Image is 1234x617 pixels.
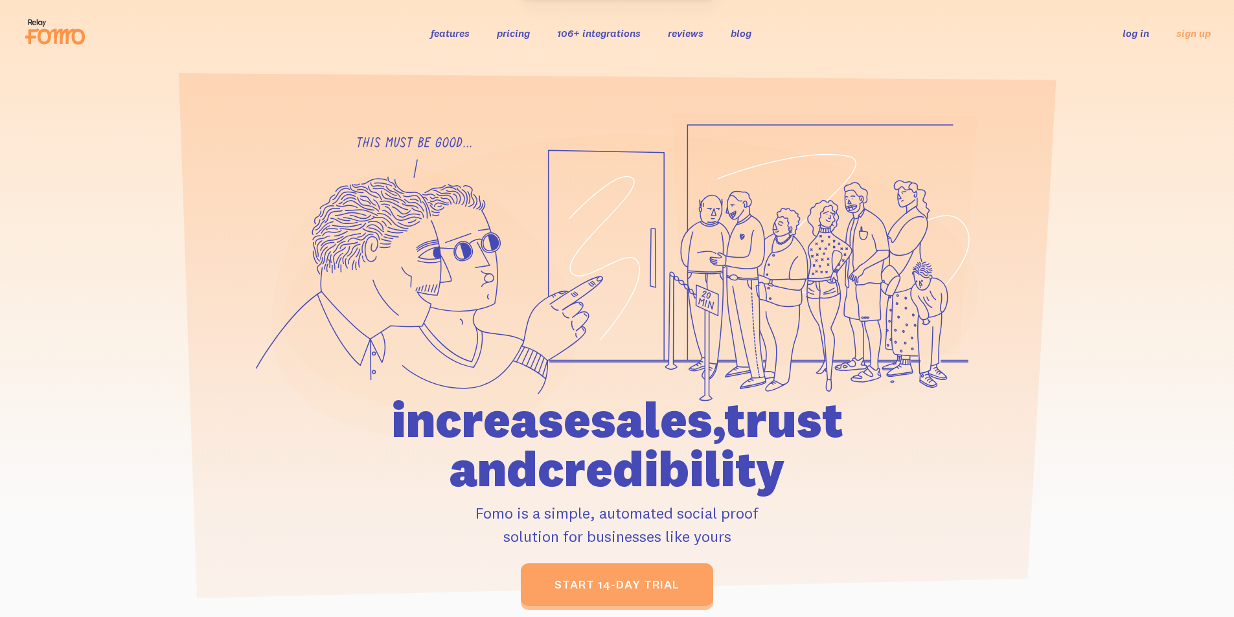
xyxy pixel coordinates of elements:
[668,27,703,39] a: reviews
[431,27,470,39] a: features
[731,27,751,39] a: blog
[317,501,917,548] p: Fomo is a simple, automated social proof solution for businesses like yours
[317,395,917,493] h1: increase sales, trust and credibility
[557,27,641,39] a: 106+ integrations
[497,27,530,39] a: pricing
[521,563,713,606] a: start 14-day trial
[1123,27,1149,39] a: log in
[1176,27,1211,40] a: sign up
